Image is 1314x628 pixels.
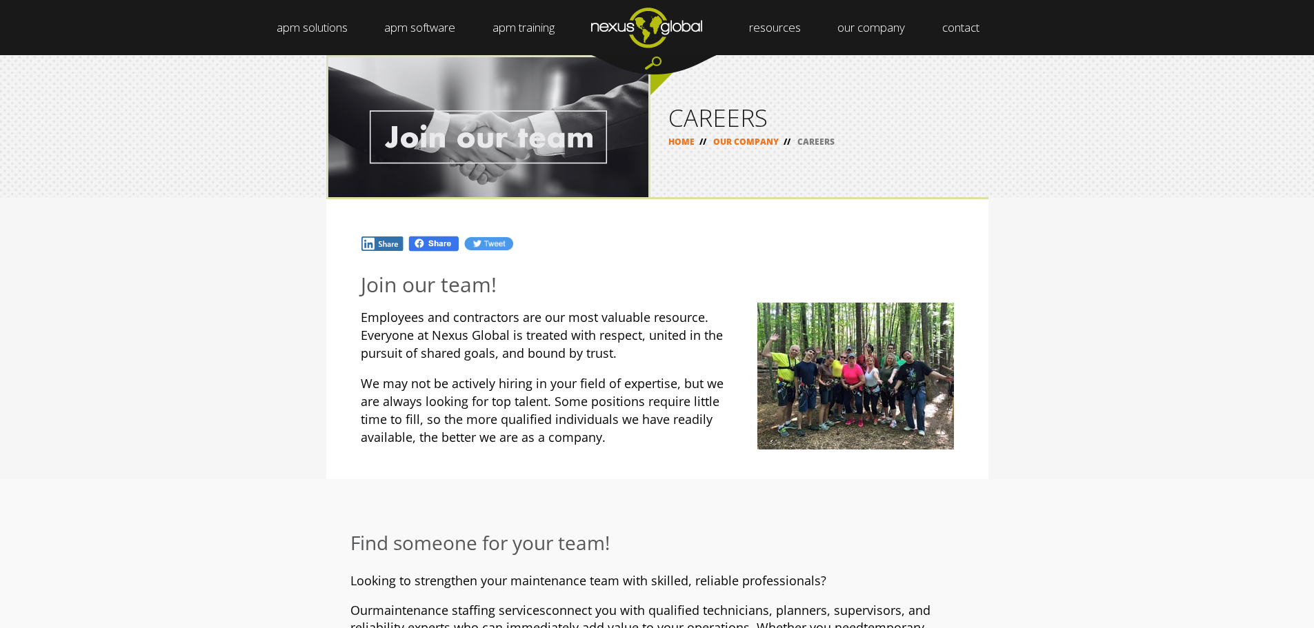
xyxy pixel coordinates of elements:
[361,374,954,446] p: We may not be actively hiring in your field of expertise, but we are always looking for top talen...
[408,235,460,252] img: Fb.png
[668,105,970,130] h1: CAREERS
[452,602,546,618] span: staffing services
[713,136,779,148] a: OUR COMPANY
[695,136,711,148] span: //
[361,236,405,252] img: In.jpg
[350,531,964,555] h3: Find someone for your team!
[350,572,964,589] p: Looking to strengthen your maintenance team with skilled, reliable professionals?
[372,602,448,618] span: maintenance
[361,308,954,362] p: Employees and contractors are our most valuable resource. Everyone at Nexus Global is treated wit...
[464,236,513,252] img: Tw.jpg
[757,303,954,449] img: zip_line
[668,136,695,148] a: HOME
[361,270,497,298] span: Join our team!
[779,136,795,148] span: //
